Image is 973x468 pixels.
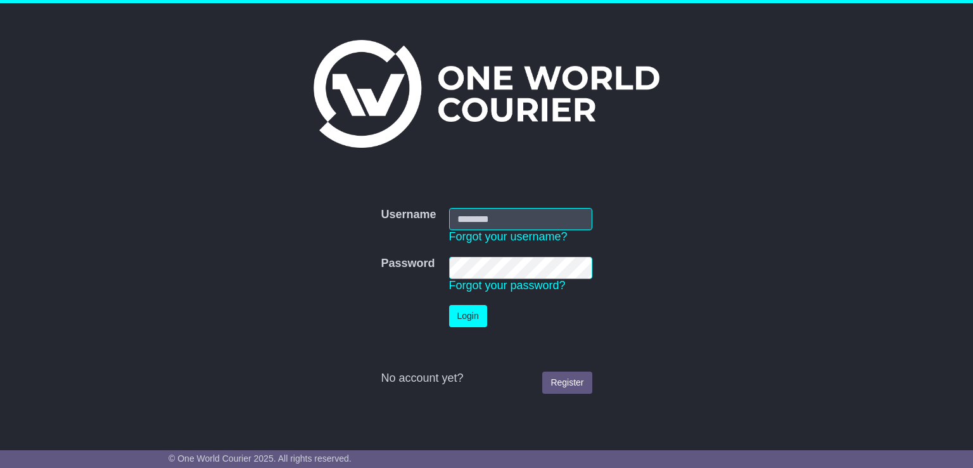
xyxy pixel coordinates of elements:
[169,453,352,464] span: © One World Courier 2025. All rights reserved.
[381,257,435,271] label: Password
[449,279,566,292] a: Forgot your password?
[449,230,568,243] a: Forgot your username?
[381,372,592,386] div: No account yet?
[314,40,659,148] img: One World
[381,208,436,222] label: Username
[449,305,487,327] button: Login
[542,372,592,394] a: Register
